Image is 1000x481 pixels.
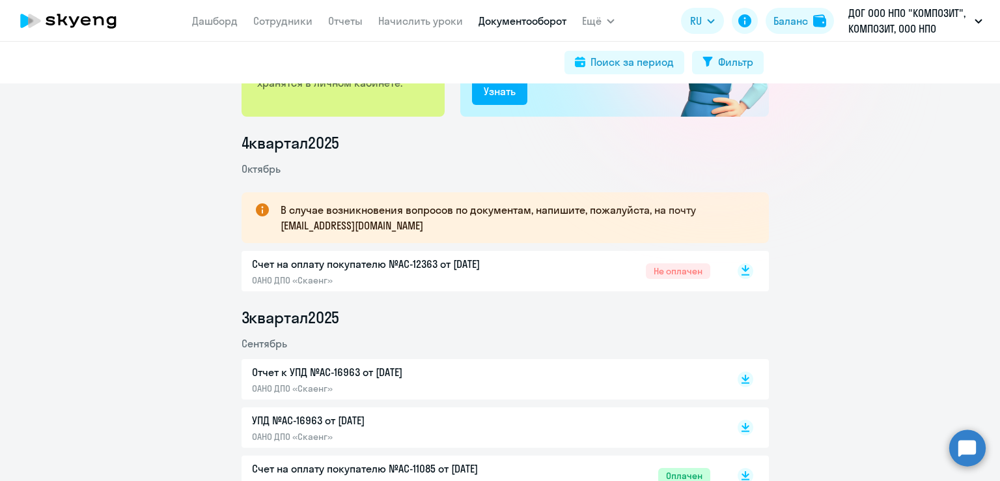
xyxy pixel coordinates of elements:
img: balance [813,14,826,27]
p: ДОГ ООО НПО "КОМПОЗИТ", КОМПОЗИТ, ООО НПО [848,5,969,36]
div: Фильтр [718,54,753,70]
button: Ещё [582,8,615,34]
div: Баланс [773,13,808,29]
button: Фильтр [692,51,764,74]
a: Дашборд [192,14,238,27]
a: Счет на оплату покупателю №AC-12363 от [DATE]ОАНО ДПО «Скаенг»Не оплачен [252,256,710,286]
button: ДОГ ООО НПО "КОМПОЗИТ", КОМПОЗИТ, ООО НПО [842,5,989,36]
p: В случае возникновения вопросов по документам, напишите, пожалуйста, на почту [EMAIL_ADDRESS][DOM... [281,202,745,233]
p: ОАНО ДПО «Скаенг» [252,274,525,286]
p: Отчет к УПД №AC-16963 от [DATE] [252,364,525,380]
span: Октябрь [242,162,281,175]
button: Узнать [472,79,527,105]
p: УПД №AC-16963 от [DATE] [252,413,525,428]
p: Счет на оплату покупателю №AC-12363 от [DATE] [252,256,525,272]
p: ОАНО ДПО «Скаенг» [252,431,525,443]
a: Отчет к УПД №AC-16963 от [DATE]ОАНО ДПО «Скаенг» [252,364,710,394]
a: Начислить уроки [378,14,463,27]
span: RU [690,13,702,29]
a: Документооборот [479,14,566,27]
button: RU [681,8,724,34]
span: Ещё [582,13,602,29]
p: Счет на оплату покупателю №AC-11085 от [DATE] [252,461,525,476]
span: Сентябрь [242,337,287,350]
div: Узнать [484,83,516,99]
div: Поиск за период [590,54,674,70]
a: Отчеты [328,14,363,27]
a: УПД №AC-16963 от [DATE]ОАНО ДПО «Скаенг» [252,413,710,443]
li: 3 квартал 2025 [242,307,769,328]
button: Балансbalance [766,8,834,34]
a: Сотрудники [253,14,312,27]
button: Поиск за период [564,51,684,74]
li: 4 квартал 2025 [242,132,769,153]
p: ОАНО ДПО «Скаенг» [252,383,525,394]
span: Не оплачен [646,263,710,279]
